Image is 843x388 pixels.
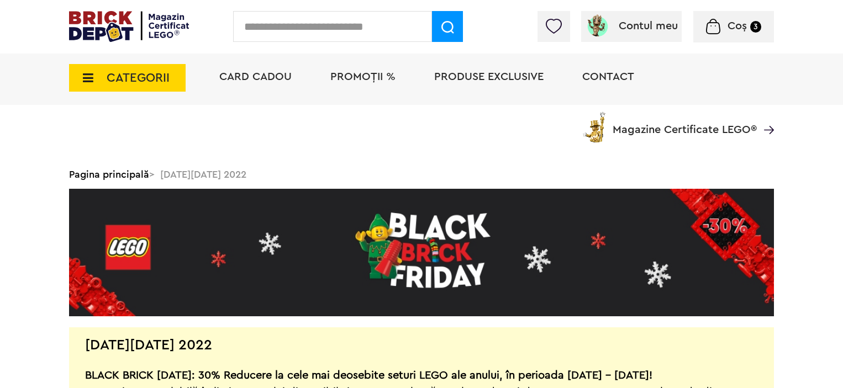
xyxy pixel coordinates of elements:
[750,21,761,33] small: 3
[586,20,678,31] a: Contul meu
[613,110,757,135] span: Magazine Certificate LEGO®
[582,71,634,82] a: Contact
[219,71,292,82] a: Card Cadou
[85,370,652,381] strong: BLACK BRICK [DATE]: 30% Reducere la cele mai deosebite seturi LEGO ale anului, în perioada [DATE]...
[69,169,149,179] a: Pagina principală
[330,71,396,82] a: PROMOȚII %
[434,71,544,82] a: Produse exclusive
[107,72,170,84] span: CATEGORII
[85,339,212,350] h2: [DATE][DATE] 2022
[728,20,747,31] span: Coș
[757,110,774,121] a: Magazine Certificate LEGO®
[69,160,774,189] div: > [DATE][DATE] 2022
[69,189,774,316] img: Landing page banner
[619,20,678,31] span: Contul meu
